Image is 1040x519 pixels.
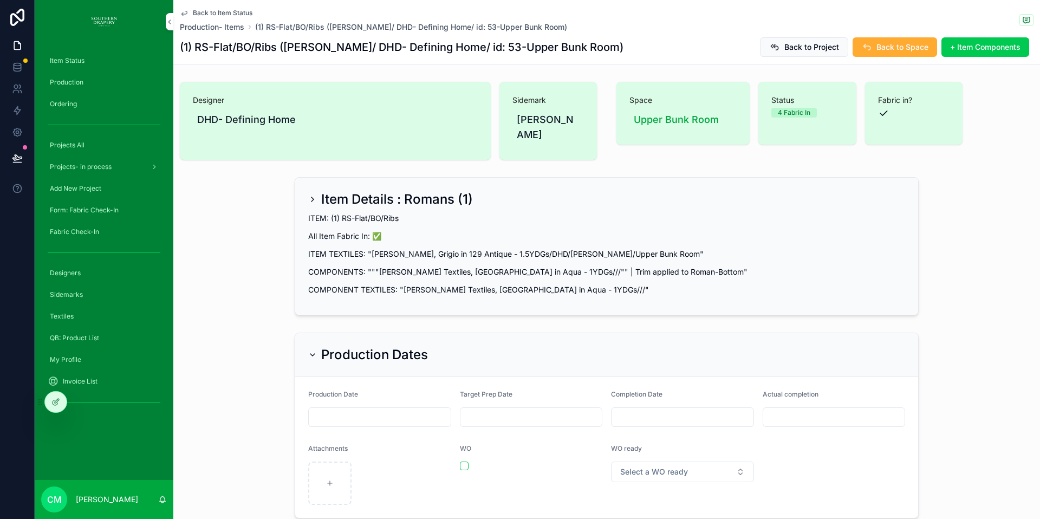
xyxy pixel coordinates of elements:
span: cm [47,493,62,506]
span: [PERSON_NAME] [517,112,576,142]
span: Back to Project [784,42,839,53]
span: DHD- Defining Home [197,112,296,127]
button: Back to Space [853,37,937,57]
p: COMPONENT TEXTILES: "[PERSON_NAME] Textiles, [GEOGRAPHIC_DATA] in Aqua - 1YDGs///" [308,284,905,295]
span: Sidemark [512,95,584,106]
a: QB: Product List [41,328,167,348]
span: Sidemarks [50,290,83,299]
span: Projects All [50,141,84,150]
a: Form: Fabric Check-In [41,200,167,220]
a: Projects- in process [41,157,167,177]
button: Select Button [611,462,754,482]
p: ITEM TEXTILES: "[PERSON_NAME], Grigio in 129 Antique - 1.5YDGs/DHD/[PERSON_NAME]/Upper Bunk Room" [308,248,905,259]
span: Ordering [50,100,77,108]
span: Textiles [50,312,74,321]
span: Status [771,95,843,106]
span: WO [460,444,471,452]
a: Production [41,73,167,92]
span: Fabric Check-In [50,228,99,236]
span: Completion Date [611,390,662,398]
a: Production- Items [180,22,244,33]
span: Space [629,95,737,106]
span: Actual completion [763,390,818,398]
span: Invoice List [63,377,97,386]
span: Production [50,78,83,87]
button: + Item Components [941,37,1029,57]
h1: (1) RS-Flat/BO/Ribs ([PERSON_NAME]/ DHD- Defining Home/ id: 53-Upper Bunk Room) [180,40,623,55]
span: Target Prep Date [460,390,512,398]
span: Back to Item Status [193,9,252,17]
h2: Production Dates [321,346,428,364]
a: Back to Item Status [180,9,252,17]
span: Select a WO ready [620,466,688,477]
span: WO ready [611,444,642,452]
a: Designers [41,263,167,283]
span: Add New Project [50,184,101,193]
a: Projects All [41,135,167,155]
span: Upper Bunk Room [634,112,719,127]
span: Attachments [308,444,348,452]
h2: Item Details : Romans (1) [321,191,473,208]
a: My Profile [41,350,167,369]
span: Production Date [308,390,358,398]
a: Upper Bunk Room [629,110,723,129]
p: [PERSON_NAME] [76,494,138,505]
span: + Item Components [950,42,1020,53]
span: Item Status [50,56,84,65]
span: Fabric in? [878,95,950,106]
p: COMPONENTS: """[PERSON_NAME] Textiles, [GEOGRAPHIC_DATA] in Aqua - 1YDGs///"" | Trim applied to R... [308,266,905,277]
img: App logo [91,13,117,30]
span: Back to Space [876,42,928,53]
a: Textiles [41,307,167,326]
button: Back to Project [760,37,848,57]
a: Fabric Check-In [41,222,167,242]
a: Add New Project [41,179,167,198]
a: Sidemarks [41,285,167,304]
span: QB: Product List [50,334,99,342]
span: Projects- in process [50,163,112,171]
div: scrollable content [35,43,173,425]
a: Ordering [41,94,167,114]
p: All Item Fabric In: ✅ [308,230,905,242]
a: (1) RS-Flat/BO/Ribs ([PERSON_NAME]/ DHD- Defining Home/ id: 53-Upper Bunk Room) [255,22,567,33]
span: My Profile [50,355,81,364]
a: Item Status [41,51,167,70]
span: Form: Fabric Check-In [50,206,119,215]
span: Designers [50,269,81,277]
span: Designer [193,95,478,106]
p: ITEM: (1) RS-Flat/BO/Ribs [308,212,905,224]
a: Invoice List [41,372,167,391]
div: 4 Fabric In [778,108,810,118]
